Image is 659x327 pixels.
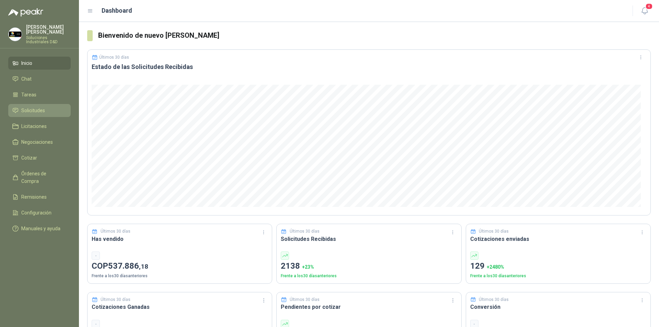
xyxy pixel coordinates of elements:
[8,151,71,164] a: Cotizar
[8,167,71,188] a: Órdenes de Compra
[281,273,457,279] p: Frente a los 30 días anteriores
[281,235,457,243] h3: Solicitudes Recibidas
[8,104,71,117] a: Solicitudes
[470,260,646,273] p: 129
[108,261,148,271] span: 537.886
[21,154,37,162] span: Cotizar
[21,193,47,201] span: Remisiones
[98,30,651,41] h3: Bienvenido de nuevo [PERSON_NAME]
[638,5,651,17] button: 4
[8,206,71,219] a: Configuración
[92,63,646,71] h3: Estado de las Solicitudes Recibidas
[102,6,132,15] h1: Dashboard
[21,170,64,185] span: Órdenes de Compra
[281,303,457,311] h3: Pendientes por cotizar
[8,8,43,16] img: Logo peakr
[21,138,53,146] span: Negociaciones
[92,235,268,243] h3: Has vendido
[8,190,71,203] a: Remisiones
[21,107,45,114] span: Solicitudes
[479,296,509,303] p: Últimos 30 días
[92,273,268,279] p: Frente a los 30 días anteriores
[9,28,22,41] img: Company Logo
[281,260,457,273] p: 2138
[8,57,71,70] a: Inicio
[21,225,60,232] span: Manuales y ayuda
[21,122,47,130] span: Licitaciones
[21,209,51,217] span: Configuración
[470,235,646,243] h3: Cotizaciones enviadas
[21,75,32,83] span: Chat
[101,296,130,303] p: Últimos 30 días
[290,228,320,235] p: Últimos 30 días
[26,25,71,34] p: [PERSON_NAME] [PERSON_NAME]
[26,36,71,44] p: Soluciones Industriales D&D
[92,260,268,273] p: COP
[645,3,653,10] span: 4
[8,72,71,85] a: Chat
[92,252,100,260] div: -
[8,120,71,133] a: Licitaciones
[8,136,71,149] a: Negociaciones
[139,262,148,270] span: ,18
[92,303,268,311] h3: Cotizaciones Ganadas
[470,273,646,279] p: Frente a los 30 días anteriores
[99,55,129,60] p: Últimos 30 días
[487,264,504,270] span: + 2480 %
[479,228,509,235] p: Últimos 30 días
[290,296,320,303] p: Últimos 30 días
[8,88,71,101] a: Tareas
[470,303,646,311] h3: Conversión
[21,59,32,67] span: Inicio
[8,222,71,235] a: Manuales y ayuda
[101,228,130,235] p: Últimos 30 días
[302,264,314,270] span: + 23 %
[21,91,36,98] span: Tareas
